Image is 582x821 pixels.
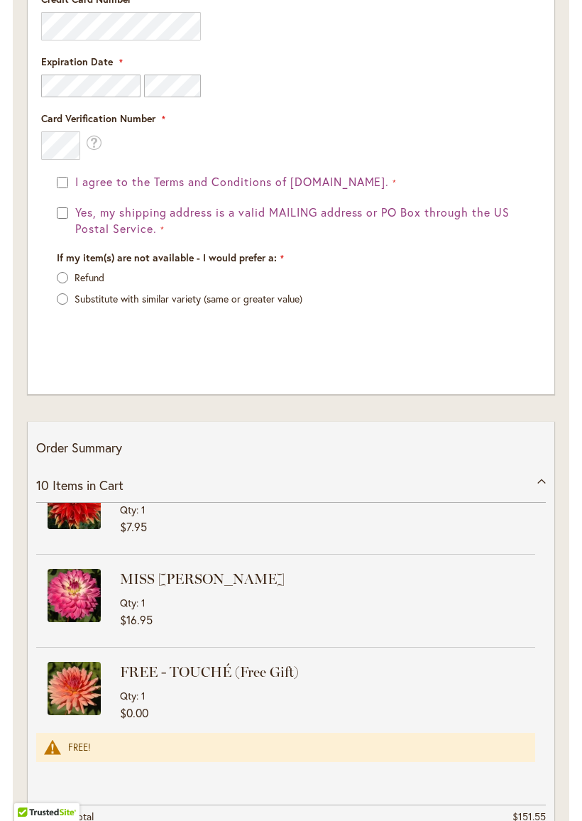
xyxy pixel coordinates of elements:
span: If my item(s) are not available - I would prefer a: [57,251,277,264]
span: 1 [141,596,145,609]
span: Expiration Date [41,55,113,68]
span: Qty [120,596,136,609]
label: Refund [75,271,104,284]
p: Order Summary [36,439,546,457]
span: Qty [120,503,136,516]
label: Substitute with similar variety (same or greater value) [75,292,302,305]
span: 10 [36,477,49,494]
span: Qty [120,689,136,702]
strong: MISS [PERSON_NAME] [120,569,532,589]
span: Card Verification Number [41,112,155,125]
span: I agree to the Terms and Conditions of [DOMAIN_NAME]. [75,174,389,189]
span: $0.00 [120,705,148,720]
img: MISS DELILAH [48,569,101,622]
span: 1 [141,689,145,702]
span: $7.95 [120,519,147,534]
strong: FREE - TOUCHÉ (Free Gift) [120,662,532,682]
div: FREE! [68,741,521,754]
span: Yes, my shipping address is a valid MAILING address or PO Box through the US Postal Service. [75,205,510,236]
span: $16.95 [120,612,153,627]
img: HOT TAMALE [48,476,101,529]
img: TOUCHÉ (Free Gift) [48,662,101,715]
iframe: Launch Accessibility Center [11,771,50,810]
span: 1 [141,503,145,516]
span: Items in Cart [53,477,123,494]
